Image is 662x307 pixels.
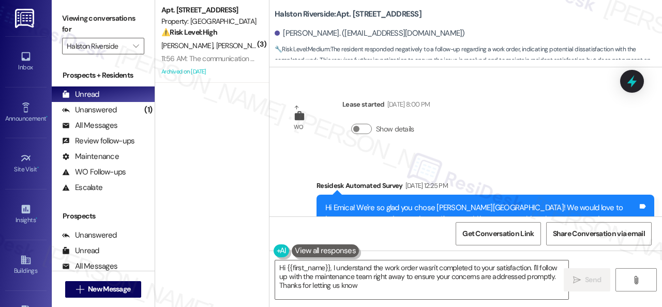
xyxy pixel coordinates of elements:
span: Send [585,274,601,285]
div: WO Follow-ups [62,167,126,178]
span: Get Conversation Link [462,228,534,239]
div: Apt. [STREET_ADDRESS] [161,5,257,16]
div: Prospects [52,211,155,222]
span: New Message [88,284,130,295]
div: All Messages [62,120,117,131]
img: ResiDesk Logo [15,9,36,28]
i:  [573,276,581,284]
strong: 🔧 Risk Level: Medium [275,45,329,53]
button: New Message [65,281,142,298]
div: Maintenance [62,151,119,162]
div: Unanswered [62,230,117,241]
span: [PERSON_NAME] [161,41,216,50]
button: Share Conversation via email [546,222,652,245]
a: Buildings [5,251,47,279]
div: Archived on [DATE] [160,65,258,78]
span: : The resident responded negatively to a follow-up regarding a work order, indicating potential d... [275,44,662,77]
label: Viewing conversations for [62,10,144,38]
a: Insights • [5,200,47,228]
span: • [46,113,48,121]
strong: ⚠️ Risk Level: High [161,27,217,37]
span: [PERSON_NAME] [216,41,268,50]
div: [DATE] 12:25 PM [403,180,448,191]
div: Property: [GEOGRAPHIC_DATA] [161,16,257,27]
div: Review follow-ups [62,136,134,147]
a: Site Visit • [5,150,47,178]
div: All Messages [62,261,117,272]
div: 11:56 AM: The communication with maintenance is terrible. It's August in [US_STATE] for gods sake!! [161,54,454,63]
div: Hi Emica! We're so glad you chose [PERSON_NAME][GEOGRAPHIC_DATA]! We would love to improve your m... [325,202,638,247]
label: Show details [376,124,414,135]
i:  [133,42,139,50]
div: Escalate [62,182,102,193]
button: Get Conversation Link [456,222,540,245]
div: [DATE] 8:00 PM [385,99,430,110]
div: WO [294,122,304,133]
span: • [36,215,37,222]
span: • [37,164,39,171]
div: Prospects + Residents [52,70,155,81]
b: Halston Riverside: Apt. [STREET_ADDRESS] [275,9,422,20]
div: Unread [62,245,99,256]
div: Unread [62,89,99,100]
div: (1) [142,102,155,118]
div: Unanswered [62,105,117,115]
i:  [76,285,84,294]
div: [PERSON_NAME]. ([EMAIL_ADDRESS][DOMAIN_NAME]) [275,28,465,39]
div: Residesk Automated Survey [317,180,654,195]
input: All communities [67,38,128,54]
i:  [632,276,640,284]
textarea: Hi {{first_name}}, I understand the work order wasn't completed to your satisfaction. I'll follow... [275,260,568,299]
button: Send [564,268,610,291]
div: Lease started [342,99,430,113]
span: Share Conversation via email [553,228,645,239]
a: Inbox [5,48,47,76]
